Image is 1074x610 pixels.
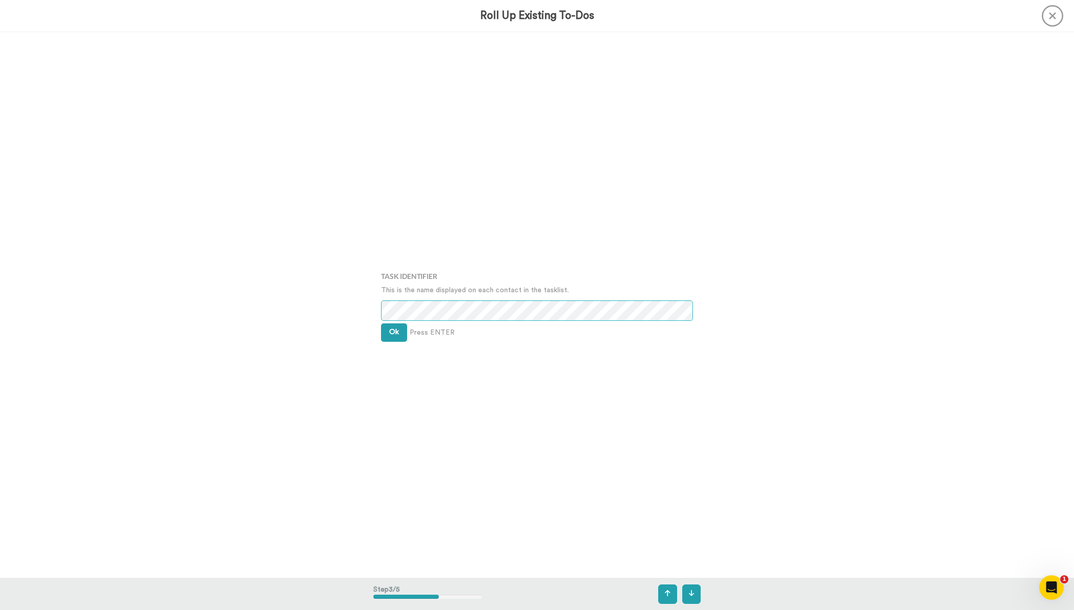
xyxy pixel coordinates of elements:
[480,10,594,21] h3: Roll Up Existing To-Dos
[373,579,482,609] div: Step 3 / 5
[1060,575,1068,583] span: 1
[381,285,693,295] p: This is the name displayed on each contact in the tasklist.
[1039,575,1064,600] iframe: Intercom live chat
[389,329,399,336] span: Ok
[381,272,693,280] h4: Task Identifier
[410,327,455,338] span: Press ENTER
[381,323,407,342] button: Ok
